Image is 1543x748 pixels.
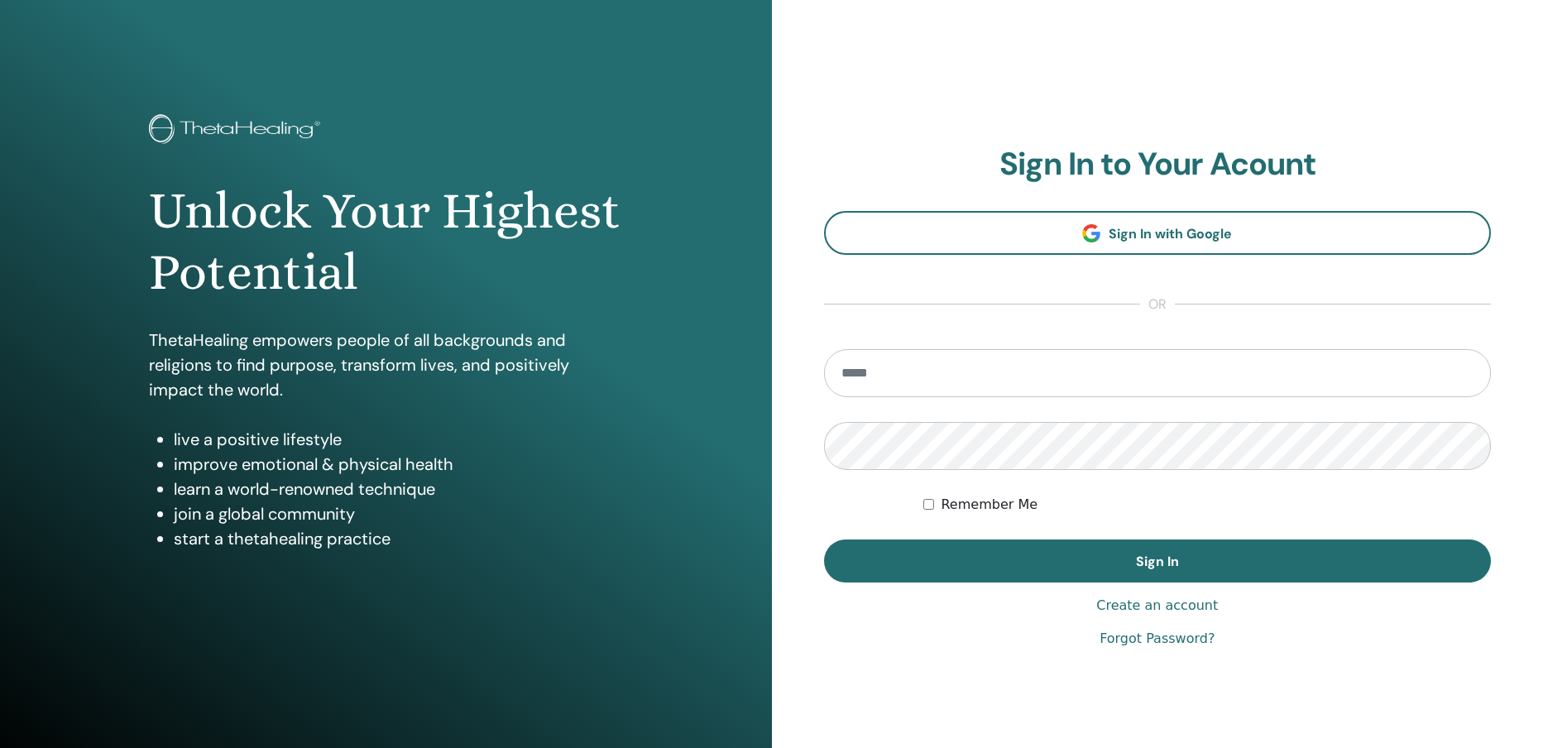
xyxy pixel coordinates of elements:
li: start a thetahealing practice [174,526,622,551]
label: Remember Me [941,495,1037,515]
li: join a global community [174,501,622,526]
span: Sign In with Google [1109,225,1232,242]
a: Sign In with Google [824,211,1492,255]
div: Keep me authenticated indefinitely or until I manually logout [923,495,1491,515]
li: live a positive lifestyle [174,427,622,452]
h1: Unlock Your Highest Potential [149,180,622,304]
li: improve emotional & physical health [174,452,622,477]
h2: Sign In to Your Acount [824,146,1492,184]
li: learn a world-renowned technique [174,477,622,501]
a: Create an account [1096,596,1218,616]
button: Sign In [824,539,1492,583]
span: Sign In [1136,553,1179,570]
p: ThetaHealing empowers people of all backgrounds and religions to find purpose, transform lives, a... [149,328,622,402]
span: or [1140,295,1175,314]
a: Forgot Password? [1100,629,1215,649]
